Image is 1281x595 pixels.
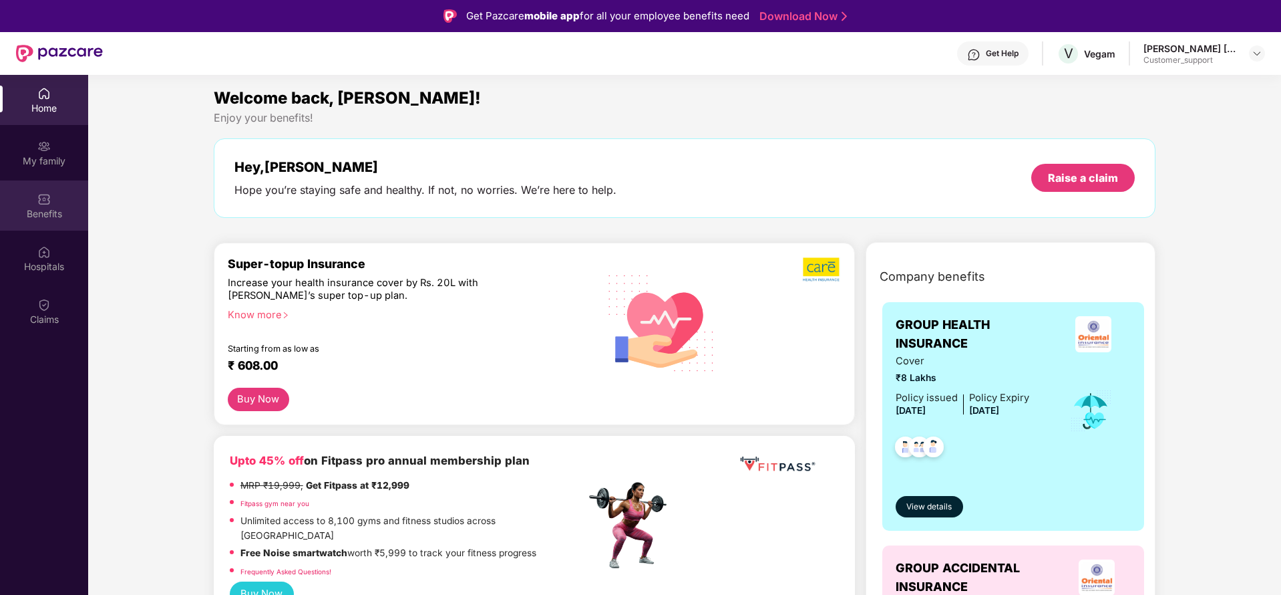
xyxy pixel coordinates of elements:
strong: Get Fitpass at ₹12,999 [306,480,409,491]
img: Logo [443,9,457,23]
div: Hey, [PERSON_NAME] [234,159,616,175]
span: Company benefits [880,267,985,286]
div: Know more [228,309,578,318]
span: [DATE] [969,405,999,416]
span: right [282,312,289,319]
div: Super-topup Insurance [228,257,586,271]
div: ₹ 608.00 [228,358,572,374]
img: svg+xml;base64,PHN2ZyBpZD0iSGVscC0zMngzMiIgeG1sbnM9Imh0dHA6Ly93d3cudzMub3JnLzIwMDAvc3ZnIiB3aWR0aD... [967,48,980,62]
span: V [1064,45,1073,62]
span: Welcome back, [PERSON_NAME]! [214,88,481,108]
img: svg+xml;base64,PHN2ZyBpZD0iQmVuZWZpdHMiIHhtbG5zPSJodHRwOi8vd3d3LnczLm9yZy8yMDAwL3N2ZyIgd2lkdGg9Ij... [37,193,51,206]
img: svg+xml;base64,PHN2ZyB4bWxucz0iaHR0cDovL3d3dy53My5vcmcvMjAwMC9zdmciIHhtbG5zOnhsaW5rPSJodHRwOi8vd3... [598,257,725,387]
button: Buy Now [228,388,289,411]
img: insurerLogo [1075,316,1111,352]
div: Get Help [986,48,1019,59]
div: Starting from as low as [228,344,529,353]
span: Cover [896,354,1029,369]
div: Increase your health insurance cover by Rs. 20L with [PERSON_NAME]’s super top-up plan. [228,277,528,303]
img: fppp.png [737,452,817,477]
img: New Pazcare Logo [16,45,103,62]
img: svg+xml;base64,PHN2ZyB4bWxucz0iaHR0cDovL3d3dy53My5vcmcvMjAwMC9zdmciIHdpZHRoPSI0OC45NDMiIGhlaWdodD... [889,433,922,465]
a: Download Now [759,9,843,23]
button: View details [896,496,963,517]
img: icon [1069,389,1113,433]
a: Fitpass gym near you [240,499,309,507]
img: svg+xml;base64,PHN2ZyBpZD0iRHJvcGRvd24tMzJ4MzIiIHhtbG5zPSJodHRwOi8vd3d3LnczLm9yZy8yMDAwL3N2ZyIgd2... [1252,48,1262,59]
del: MRP ₹19,999, [240,480,303,491]
b: on Fitpass pro annual membership plan [230,454,530,467]
img: svg+xml;base64,PHN2ZyBpZD0iQ2xhaW0iIHhtbG5zPSJodHRwOi8vd3d3LnczLm9yZy8yMDAwL3N2ZyIgd2lkdGg9IjIwIi... [37,298,51,312]
img: svg+xml;base64,PHN2ZyBpZD0iSG9tZSIgeG1sbnM9Imh0dHA6Ly93d3cudzMub3JnLzIwMDAvc3ZnIiB3aWR0aD0iMjAiIG... [37,87,51,100]
p: Unlimited access to 8,100 gyms and fitness studios across [GEOGRAPHIC_DATA] [240,514,585,543]
img: fpp.png [585,479,679,572]
div: Raise a claim [1048,170,1118,185]
a: Frequently Asked Questions! [240,568,331,576]
div: Vegam [1084,47,1115,60]
img: b5dec4f62d2307b9de63beb79f102df3.png [803,257,841,282]
img: Stroke [842,9,847,23]
img: svg+xml;base64,PHN2ZyB4bWxucz0iaHR0cDovL3d3dy53My5vcmcvMjAwMC9zdmciIHdpZHRoPSI0OC45NDMiIGhlaWdodD... [917,433,950,465]
img: svg+xml;base64,PHN2ZyBpZD0iSG9zcGl0YWxzIiB4bWxucz0iaHR0cDovL3d3dy53My5vcmcvMjAwMC9zdmciIHdpZHRoPS... [37,245,51,259]
b: Upto 45% off [230,454,304,467]
p: worth ₹5,999 to track your fitness progress [240,546,536,561]
strong: mobile app [524,9,580,22]
div: Get Pazcare for all your employee benefits need [466,8,749,24]
span: GROUP HEALTH INSURANCE [896,316,1055,354]
div: Policy Expiry [969,390,1029,406]
div: Policy issued [896,390,958,406]
img: svg+xml;base64,PHN2ZyB3aWR0aD0iMjAiIGhlaWdodD0iMjAiIHZpZXdCb3g9IjAgMCAyMCAyMCIgZmlsbD0ibm9uZSIgeG... [37,140,51,153]
div: Enjoy your benefits! [214,111,1156,125]
img: svg+xml;base64,PHN2ZyB4bWxucz0iaHR0cDovL3d3dy53My5vcmcvMjAwMC9zdmciIHdpZHRoPSI0OC45MTUiIGhlaWdodD... [903,433,936,465]
strong: Free Noise smartwatch [240,548,347,558]
div: [PERSON_NAME] [PERSON_NAME] [1143,42,1237,55]
span: [DATE] [896,405,926,416]
span: View details [906,501,952,513]
span: ₹8 Lakhs [896,371,1029,386]
div: Hope you’re staying safe and healthy. If not, no worries. We’re here to help. [234,183,616,197]
div: Customer_support [1143,55,1237,66]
